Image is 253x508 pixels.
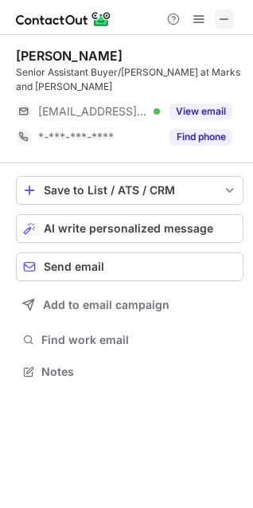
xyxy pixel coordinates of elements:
[38,104,148,119] span: [EMAIL_ADDRESS][DOMAIN_NAME][PERSON_NAME]
[41,333,237,347] span: Find work email
[169,104,232,119] button: Reveal Button
[16,252,243,281] button: Send email
[16,10,111,29] img: ContactOut v5.3.10
[16,329,243,351] button: Find work email
[16,176,243,205] button: save-profile-one-click
[43,299,169,311] span: Add to email campaign
[169,129,232,145] button: Reveal Button
[44,260,104,273] span: Send email
[16,361,243,383] button: Notes
[16,48,123,64] div: [PERSON_NAME]
[16,291,243,319] button: Add to email campaign
[44,184,216,197] div: Save to List / ATS / CRM
[41,365,237,379] span: Notes
[16,214,243,243] button: AI write personalized message
[16,65,243,94] div: Senior Assistant Buyer/[PERSON_NAME] at Marks and [PERSON_NAME]
[44,222,213,235] span: AI write personalized message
